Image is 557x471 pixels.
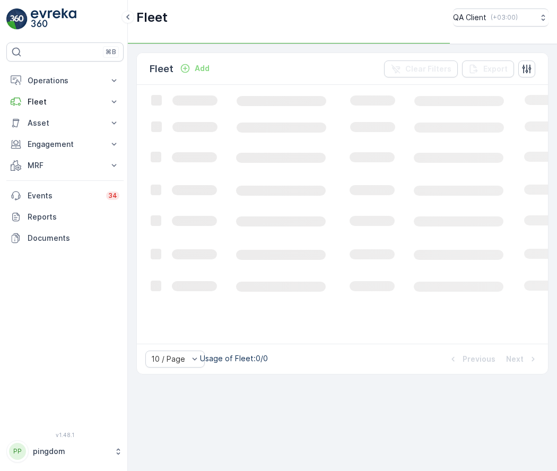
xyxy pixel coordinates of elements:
a: Reports [6,206,124,228]
p: ⌘B [106,48,116,56]
img: logo_light-DOdMpM7g.png [31,8,76,30]
p: ( +03:00 ) [491,13,518,22]
button: Export [462,60,514,77]
div: PP [9,443,26,460]
button: PPpingdom [6,440,124,463]
button: Asset [6,112,124,134]
button: Engagement [6,134,124,155]
button: Previous [447,353,497,365]
p: Operations [28,75,102,86]
p: Engagement [28,139,102,150]
p: Clear Filters [405,64,451,74]
p: pingdom [33,446,109,457]
button: Add [176,62,214,75]
p: 34 [108,191,117,200]
p: QA Client [453,12,486,23]
p: Asset [28,118,102,128]
p: Fleet [28,97,102,107]
p: Previous [463,354,495,364]
button: Next [505,353,539,365]
p: Next [506,354,524,364]
button: MRF [6,155,124,176]
img: logo [6,8,28,30]
button: Clear Filters [384,60,458,77]
p: Fleet [150,62,173,76]
p: Add [195,63,210,74]
span: v 1.48.1 [6,432,124,438]
p: Documents [28,233,119,243]
button: Operations [6,70,124,91]
p: MRF [28,160,102,171]
p: Events [28,190,100,201]
p: Export [483,64,508,74]
button: Fleet [6,91,124,112]
p: Fleet [136,9,168,26]
p: Reports [28,212,119,222]
a: Documents [6,228,124,249]
button: QA Client(+03:00) [453,8,549,27]
p: Usage of Fleet : 0/0 [200,353,268,364]
a: Events34 [6,185,124,206]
